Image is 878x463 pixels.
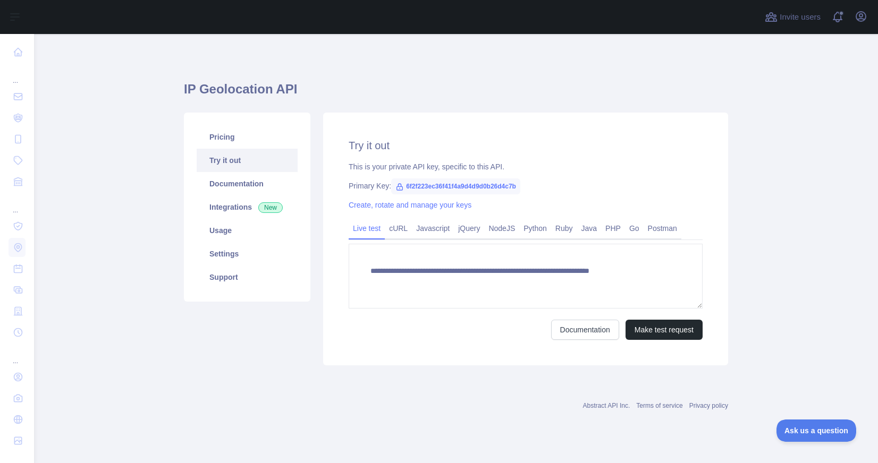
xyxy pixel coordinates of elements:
a: jQuery [454,220,484,237]
a: Go [625,220,644,237]
div: ... [9,64,26,85]
span: 6f2f223ec36f41f4a9d4d9d0b26d4c7b [391,178,520,194]
iframe: Toggle Customer Support [776,419,857,442]
a: Support [197,265,298,289]
a: Settings [197,242,298,265]
h1: IP Geolocation API [184,81,728,106]
a: PHP [601,220,625,237]
div: ... [9,193,26,215]
a: Live test [349,220,385,237]
a: Postman [644,220,681,237]
a: Documentation [197,172,298,195]
a: Java [577,220,602,237]
a: Usage [197,219,298,242]
a: Integrations New [197,195,298,219]
a: Create, rotate and manage your keys [349,201,471,209]
a: Ruby [551,220,577,237]
span: Invite users [780,11,821,23]
a: Privacy policy [689,402,728,409]
a: Pricing [197,125,298,149]
div: Primary Key: [349,181,703,191]
a: Javascript [412,220,454,237]
button: Invite users [763,8,823,25]
a: NodeJS [484,220,519,237]
button: Make test request [626,320,703,340]
a: cURL [385,220,412,237]
a: Abstract API Inc. [583,402,630,409]
span: New [258,202,283,213]
a: Documentation [551,320,619,340]
div: This is your private API key, specific to this API. [349,161,703,172]
div: ... [9,344,26,365]
a: Terms of service [636,402,682,409]
a: Python [519,220,551,237]
a: Try it out [197,149,298,172]
h2: Try it out [349,138,703,153]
